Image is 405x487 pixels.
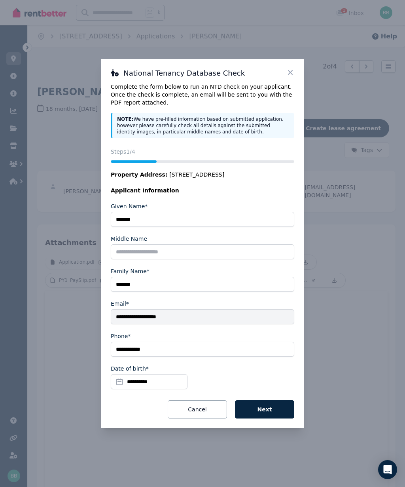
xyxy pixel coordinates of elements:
p: Complete the form below to run an NTD check on your applicant. Once the check is complete, an ema... [111,83,294,107]
legend: Applicant Information [111,186,294,194]
label: Date of birth* [111,365,149,373]
div: We have pre-filled information based on submitted application, however please carefully check all... [111,113,294,138]
label: Given Name* [111,202,148,210]
label: Email* [111,300,129,308]
label: Phone* [111,332,131,340]
div: Open Intercom Messenger [378,460,397,479]
button: Cancel [168,400,227,419]
span: Property Address: [111,171,167,178]
h3: National Tenancy Database Check [111,68,294,78]
strong: NOTE: [117,116,133,122]
label: Family Name* [111,267,150,275]
label: Middle Name [111,235,147,243]
span: [STREET_ADDRESS] [169,171,224,179]
button: Next [235,400,294,419]
p: Steps 1 /4 [111,148,294,156]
